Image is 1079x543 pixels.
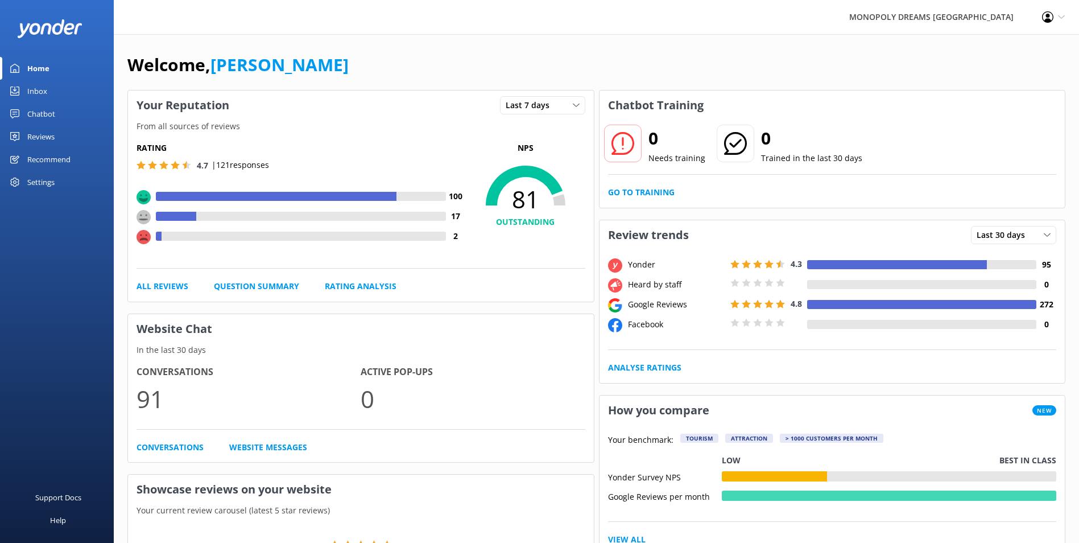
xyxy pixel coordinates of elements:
h3: How you compare [600,396,718,425]
p: Low [722,454,741,467]
h4: 2 [446,230,466,242]
span: 4.8 [791,298,802,309]
div: Chatbot [27,102,55,125]
h4: 272 [1036,298,1056,311]
div: Tourism [680,434,718,443]
h4: Conversations [137,365,361,380]
span: 4.3 [791,258,802,269]
span: 4.7 [197,160,208,171]
div: Yonder [625,258,727,271]
span: New [1032,405,1056,416]
p: Your current review carousel (latest 5 star reviews) [128,504,594,517]
div: Home [27,57,49,80]
a: [PERSON_NAME] [210,53,349,76]
h4: Active Pop-ups [361,365,585,380]
h4: 95 [1036,258,1056,271]
p: From all sources of reviews [128,120,594,133]
div: Google Reviews [625,298,727,311]
div: Heard by staff [625,278,727,291]
div: Attraction [725,434,773,443]
a: Website Messages [229,441,307,454]
p: 0 [361,380,585,418]
img: yonder-white-logo.png [17,19,82,38]
div: Recommend [27,148,71,171]
a: All Reviews [137,280,188,293]
h4: 0 [1036,318,1056,331]
p: Needs training [648,152,705,164]
span: Last 7 days [506,99,556,112]
p: 91 [137,380,361,418]
a: Go to Training [608,186,675,199]
a: Analyse Ratings [608,361,681,374]
span: Last 30 days [977,229,1032,241]
h4: 17 [446,210,466,223]
p: Trained in the last 30 days [761,152,862,164]
p: Best in class [999,454,1056,467]
h2: 0 [761,125,862,152]
h2: 0 [648,125,705,152]
div: Support Docs [35,486,81,509]
h4: 0 [1036,278,1056,291]
h4: 100 [446,190,466,203]
p: In the last 30 days [128,344,594,356]
a: Rating Analysis [325,280,396,293]
h4: OUTSTANDING [466,216,585,228]
div: Google Reviews per month [608,491,722,501]
div: Facebook [625,318,727,331]
p: Your benchmark: [608,434,673,447]
div: Help [50,509,66,532]
h3: Chatbot Training [600,90,712,120]
div: Settings [27,171,55,194]
h1: Welcome, [127,51,349,79]
p: | 121 responses [212,159,269,171]
h3: Review trends [600,220,697,250]
a: Question Summary [214,280,299,293]
h3: Your Reputation [128,90,238,120]
div: Yonder Survey NPS [608,471,722,482]
span: 81 [466,185,585,213]
h5: Rating [137,142,466,154]
div: Reviews [27,125,55,148]
p: NPS [466,142,585,154]
div: > 1000 customers per month [780,434,883,443]
h3: Website Chat [128,314,594,344]
a: Conversations [137,441,204,454]
h3: Showcase reviews on your website [128,475,594,504]
div: Inbox [27,80,47,102]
